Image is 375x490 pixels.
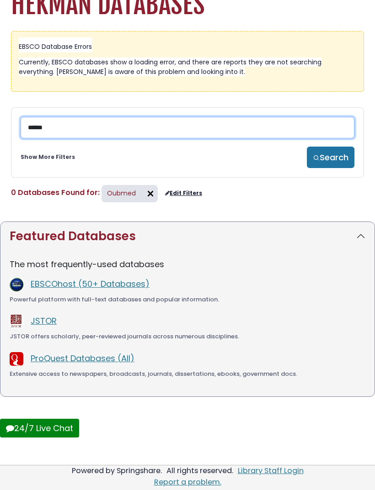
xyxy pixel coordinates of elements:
a: ProQuest Databases (All) [31,353,134,364]
a: Edit Filters [165,190,202,196]
span: 0 Databases Found for: [11,187,100,198]
input: Search database by title or keyword [21,117,354,138]
a: Library Staff Login [238,465,304,476]
button: Featured Databases [0,222,375,251]
div: All rights reserved. [165,465,235,476]
span: EBSCO Database Errors [19,42,92,51]
div: Powered by Springshare. [70,465,163,476]
a: Report a problem. [154,477,221,487]
a: JSTOR [31,315,57,327]
div: Powerful platform with full-text databases and popular information. [10,295,365,304]
a: Show More Filters [21,153,75,161]
span: Oubmed [107,188,136,197]
button: Search [307,147,354,168]
div: JSTOR offers scholarly, peer-reviewed journals across numerous disciplines. [10,332,365,341]
p: The most frequently-used databases [10,258,365,270]
div: Extensive access to newspapers, broadcasts, journals, dissertations, ebooks, government docs. [10,369,365,379]
a: EBSCOhost (50+ Databases) [31,278,150,290]
img: arr097.svg [143,186,158,201]
span: Currently, EBSCO databases show a loading error, and there are reports they are not searching eve... [19,58,321,76]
